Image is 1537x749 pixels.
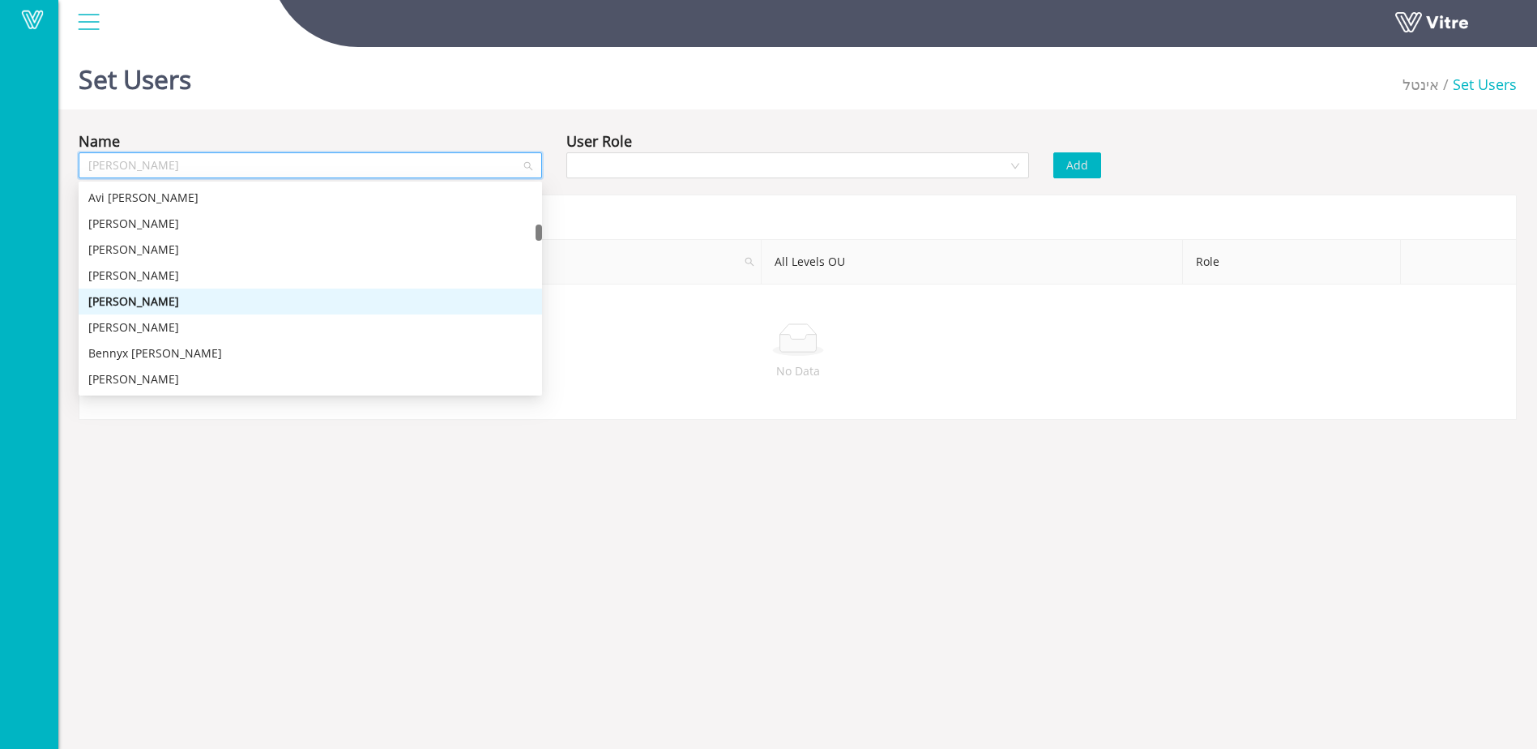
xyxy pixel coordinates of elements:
div: [PERSON_NAME] [88,319,532,336]
div: Name [79,130,120,152]
div: User Role [566,130,632,152]
span: 19 [1403,75,1439,94]
span: Name [448,240,761,284]
h1: Set Users [79,41,191,109]
div: Alex Katz [79,263,542,289]
span: search [738,240,761,284]
div: Nadav Alfasi [79,289,542,315]
div: Bennyx Oren [79,340,542,366]
div: אבי אלבז [79,315,542,340]
div: Avi [PERSON_NAME] [88,189,532,207]
div: [PERSON_NAME] [88,215,532,233]
div: [PERSON_NAME] [88,293,532,310]
span: Nadav Alfasi [88,153,532,178]
div: SHONTAL OREN [79,366,542,392]
div: [PERSON_NAME] [88,370,532,388]
p: No Data [92,362,1503,380]
th: Role [1183,240,1401,285]
div: Miri Stoliar [79,237,542,263]
div: Avi Edery [79,185,542,211]
div: [PERSON_NAME] [88,241,532,259]
div: Bennyx [PERSON_NAME] [88,345,532,362]
div: Moshe Shaked [79,211,542,237]
div: Form users [79,195,1517,239]
li: Set Users [1439,73,1517,96]
button: Add [1053,152,1101,178]
div: [PERSON_NAME] [88,267,532,285]
span: search [745,257,754,267]
th: All Levels OU [762,240,1183,285]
